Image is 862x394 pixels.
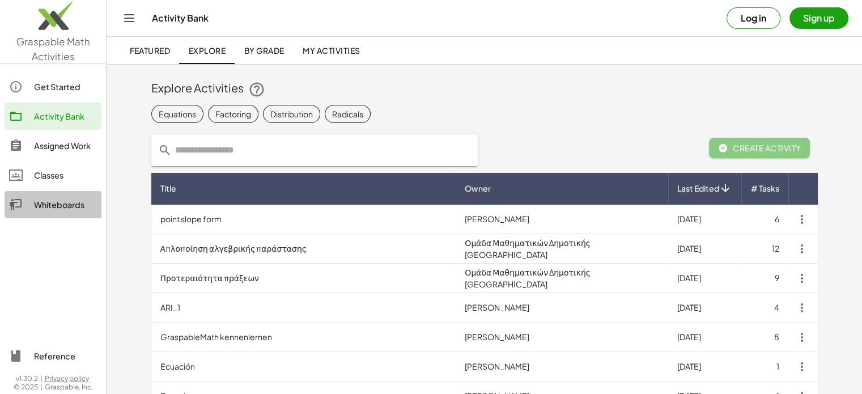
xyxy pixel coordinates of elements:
[727,7,780,29] button: Log in
[741,352,788,382] td: 1
[668,293,741,323] td: [DATE]
[741,264,788,293] td: 9
[456,293,668,323] td: [PERSON_NAME]
[34,80,97,94] div: Get Started
[741,293,788,323] td: 4
[151,234,456,264] td: Απλοποίηση αλγεβρικής παράστασης
[34,109,97,123] div: Activity Bank
[332,108,363,120] div: Radicals
[270,108,313,120] div: Distribution
[40,383,43,392] span: |
[151,352,456,382] td: Ecuación
[16,35,90,62] span: Graspable Math Activities
[5,342,101,370] a: Reference
[244,45,284,56] span: By Grade
[741,205,788,234] td: 6
[456,264,668,293] td: Ομάδα Μαθηματικών Δημοτικής [GEOGRAPHIC_DATA]
[151,205,456,234] td: point slope form
[129,45,170,56] span: Featured
[668,234,741,264] td: [DATE]
[151,264,456,293] td: Προτεραιότητα πράξεων
[789,7,848,29] button: Sign up
[5,103,101,130] a: Activity Bank
[34,168,97,182] div: Classes
[668,264,741,293] td: [DATE]
[668,205,741,234] td: [DATE]
[741,323,788,352] td: 8
[677,183,719,194] span: Last Edited
[34,198,97,211] div: Whiteboards
[5,191,101,218] a: Whiteboards
[668,323,741,352] td: [DATE]
[5,132,101,159] a: Assigned Work
[188,45,226,56] span: Explore
[45,374,93,383] a: Privacy policy
[718,143,801,153] span: Create Activity
[303,45,360,56] span: My Activities
[151,323,456,352] td: GraspableMath kennenlernen
[456,323,668,352] td: [PERSON_NAME]
[456,352,668,382] td: [PERSON_NAME]
[34,349,97,363] div: Reference
[456,234,668,264] td: Ομάδα Μαθηματικών Δημοτικής [GEOGRAPHIC_DATA]
[5,73,101,100] a: Get Started
[151,293,456,323] td: ARI_1
[456,205,668,234] td: [PERSON_NAME]
[34,139,97,152] div: Assigned Work
[465,183,491,194] span: Owner
[151,80,818,98] div: Explore Activities
[45,383,93,392] span: Graspable, Inc.
[741,234,788,264] td: 12
[709,138,810,158] button: Create Activity
[215,108,251,120] div: Factoring
[668,352,741,382] td: [DATE]
[40,374,43,383] span: |
[159,108,196,120] div: Equations
[751,183,779,194] span: # Tasks
[5,162,101,189] a: Classes
[14,383,38,392] span: © 2025
[160,183,176,194] span: Title
[158,143,172,157] i: prepended action
[16,374,38,383] span: v1.30.2
[120,9,138,27] button: Toggle navigation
